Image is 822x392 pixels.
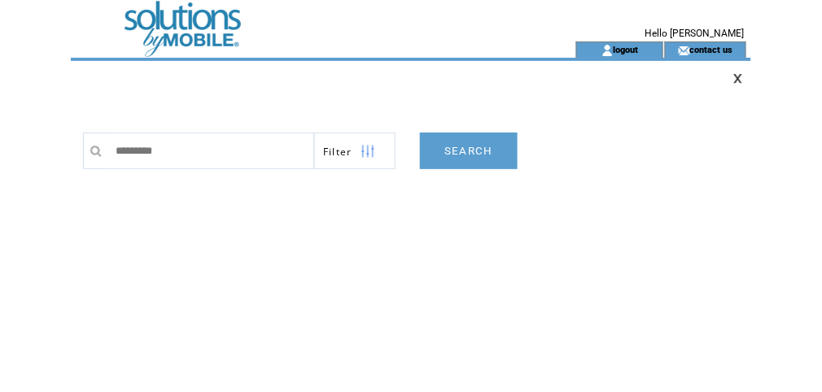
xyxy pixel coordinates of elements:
img: filters.png [361,133,375,170]
a: contact us [690,44,733,54]
a: SEARCH [420,133,518,169]
a: logout [614,44,639,54]
a: Filter [314,133,396,169]
span: Hello [PERSON_NAME] [645,28,745,39]
span: Show filters [323,145,352,159]
img: contact_us_icon.gif [678,44,690,57]
img: account_icon.gif [601,44,614,57]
